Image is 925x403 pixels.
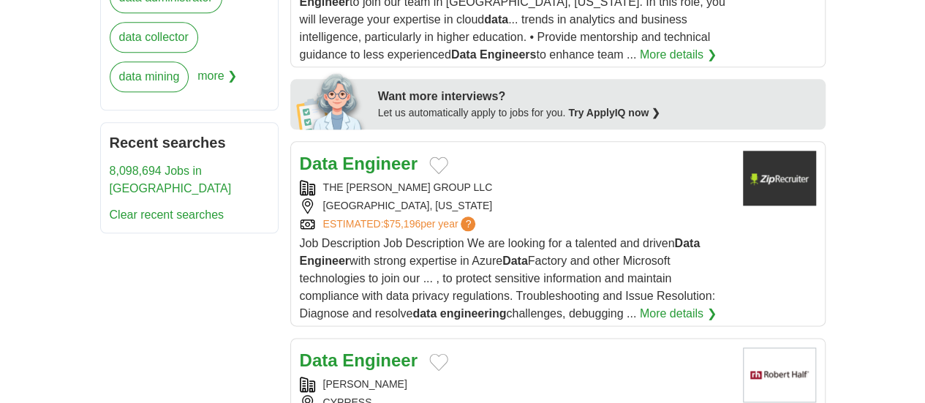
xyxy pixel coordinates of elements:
[640,46,717,64] a: More details ❯
[440,307,507,320] strong: engineering
[300,154,418,173] a: Data Engineer
[300,198,731,214] div: [GEOGRAPHIC_DATA], [US_STATE]
[484,13,508,26] strong: data
[342,350,418,370] strong: Engineer
[640,305,717,323] a: More details ❯
[296,71,367,129] img: apply-iq-scientist.png
[378,88,817,105] div: Want more interviews?
[110,132,269,154] h2: Recent searches
[110,61,189,92] a: data mining
[674,237,700,249] strong: Data
[300,180,731,195] div: THE [PERSON_NAME] GROUP LLC
[342,154,418,173] strong: Engineer
[300,350,338,370] strong: Data
[568,107,660,118] a: Try ApplyIQ now ❯
[412,307,437,320] strong: data
[461,216,475,231] span: ?
[110,165,232,195] a: 8,098,694 Jobs in [GEOGRAPHIC_DATA]
[429,353,448,371] button: Add to favorite jobs
[323,216,479,232] a: ESTIMATED:$75,196per year?
[300,237,715,320] span: Job Description Job Description We are looking for a talented and driven with strong expertise in...
[378,105,817,121] div: Let us automatically apply to jobs for you.
[480,48,536,61] strong: Engineers
[451,48,477,61] strong: Data
[743,151,816,206] img: Company logo
[110,208,224,221] a: Clear recent searches
[110,22,198,53] a: data collector
[323,378,407,390] a: [PERSON_NAME]
[197,61,237,101] span: more ❯
[383,218,420,230] span: $75,196
[429,157,448,174] button: Add to favorite jobs
[300,350,418,370] a: Data Engineer
[300,255,350,267] strong: Engineer
[502,255,528,267] strong: Data
[743,347,816,402] img: Robert Half logo
[300,154,338,173] strong: Data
